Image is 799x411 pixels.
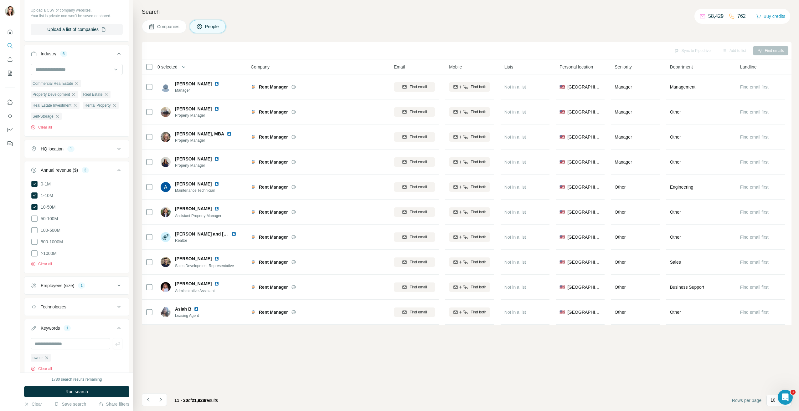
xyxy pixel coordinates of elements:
[740,260,769,265] span: Find email first
[740,235,769,240] span: Find email first
[251,260,256,265] img: Logo of Rent Manager
[449,207,490,217] button: Find both
[615,235,626,240] span: Other
[410,134,427,140] span: Find email
[175,313,206,318] span: Leasing Agent
[175,256,212,262] span: [PERSON_NAME]
[214,156,219,161] img: LinkedIn logo
[504,109,526,114] span: Not in a list
[504,210,526,215] span: Not in a list
[567,159,601,165] span: [GEOGRAPHIC_DATA]
[157,23,180,30] span: Companies
[38,250,57,256] span: >1000M
[24,46,129,64] button: Industry6
[175,131,224,137] span: [PERSON_NAME], MBA
[740,84,769,89] span: Find email first
[5,54,15,65] button: Enrich CSV
[771,397,776,403] p: 10
[41,304,66,310] div: Technologies
[394,132,435,142] button: Find email
[251,185,256,190] img: Logo of Rent Manager
[559,109,565,115] span: 🇺🇸
[259,184,288,190] span: Rent Manager
[175,181,212,187] span: [PERSON_NAME]
[740,134,769,140] span: Find email first
[449,64,462,70] span: Mobile
[394,207,435,217] button: Find email
[410,259,427,265] span: Find email
[205,23,219,30] span: People
[670,209,681,215] span: Other
[5,68,15,79] button: My lists
[259,309,288,315] span: Rent Manager
[214,281,219,286] img: LinkedIn logo
[559,159,565,165] span: 🇺🇸
[559,234,565,240] span: 🇺🇸
[394,257,435,267] button: Find email
[449,132,490,142] button: Find both
[24,321,129,338] button: Keywords1
[31,24,123,35] button: Upload a list of companies
[559,134,565,140] span: 🇺🇸
[559,284,565,290] span: 🇺🇸
[161,307,171,317] img: Avatar
[175,113,227,118] span: Property Manager
[161,257,171,267] img: Avatar
[670,159,681,165] span: Other
[615,134,632,140] span: Manager
[615,185,626,190] span: Other
[740,285,769,290] span: Find email first
[31,366,52,372] button: Clear all
[670,259,681,265] span: Sales
[670,134,681,140] span: Other
[85,103,111,108] span: Rental Property
[52,377,102,382] div: 1780 search results remaining
[214,106,219,111] img: LinkedIn logo
[449,107,490,117] button: Find both
[670,64,693,70] span: Department
[708,13,724,20] p: 58,429
[504,185,526,190] span: Not in a list
[504,235,526,240] span: Not in a list
[559,64,593,70] span: Personal location
[98,401,129,407] button: Share filters
[41,146,64,152] div: HQ location
[259,159,288,165] span: Rent Manager
[214,256,219,261] img: LinkedIn logo
[504,310,526,315] span: Not in a list
[559,184,565,190] span: 🇺🇸
[615,64,631,70] span: Seniority
[567,209,601,215] span: [GEOGRAPHIC_DATA]
[227,131,232,136] img: LinkedIn logo
[410,159,427,165] span: Find email
[471,109,486,115] span: Find both
[38,216,58,222] span: 50-100M
[41,325,60,331] div: Keywords
[83,92,102,97] span: Real Estate
[41,51,56,57] div: Industry
[24,163,129,180] button: Annual revenue ($)3
[740,64,757,70] span: Landline
[214,181,219,186] img: LinkedIn logo
[161,132,171,142] img: Avatar
[54,401,86,407] button: Save search
[567,284,601,290] span: [GEOGRAPHIC_DATA]
[567,184,601,190] span: [GEOGRAPHIC_DATA]
[559,84,565,90] span: 🇺🇸
[175,306,191,312] span: Asiah B
[410,234,427,240] span: Find email
[175,281,212,287] span: [PERSON_NAME]
[259,109,288,115] span: Rent Manager
[251,210,256,215] img: Logo of Rent Manager
[740,185,769,190] span: Find email first
[251,109,256,114] img: Logo of Rent Manager
[161,232,171,242] img: Avatar
[157,64,178,70] span: 0 selected
[449,232,490,242] button: Find both
[670,234,681,240] span: Other
[259,209,288,215] span: Rent Manager
[449,282,490,292] button: Find both
[559,259,565,265] span: 🇺🇸
[41,282,74,289] div: Employees (size)
[60,51,67,57] div: 6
